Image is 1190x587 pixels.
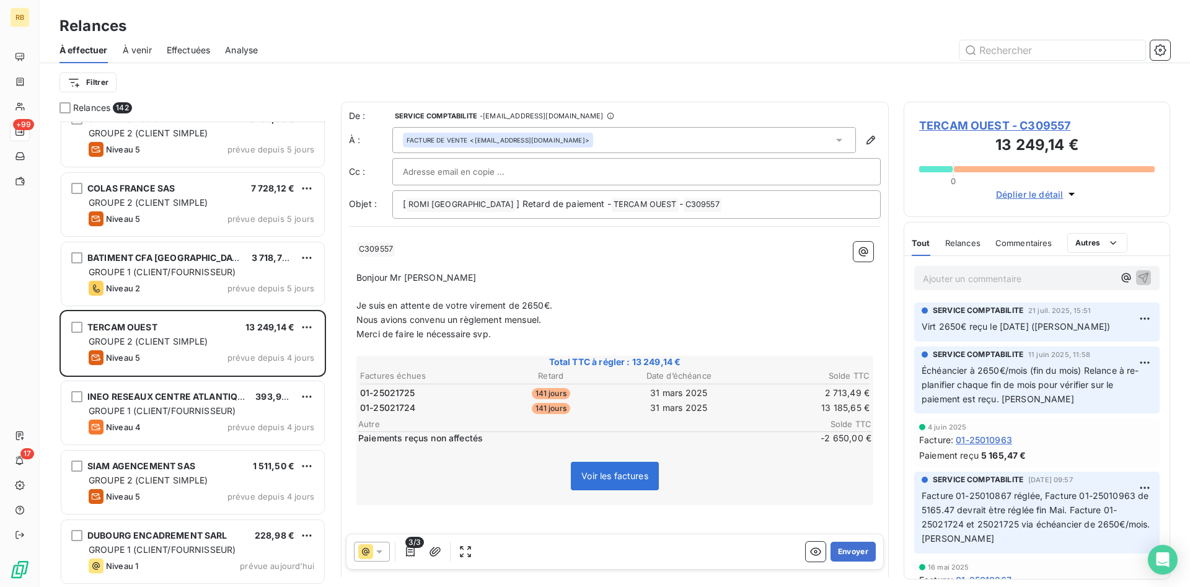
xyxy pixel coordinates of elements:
h3: Relances [59,15,126,37]
span: TERCAM OUEST [612,198,679,212]
div: RB [10,7,30,27]
span: 1 511,50 € [253,461,295,471]
a: +99 [10,121,29,141]
span: GROUPE 2 (CLIENT SIMPLE) [89,475,208,485]
span: Échéancier à 2650€/mois (fin du mois) Relance à re-planifier chaque fin de mois pour vérifier sur... [922,365,1139,404]
th: Date d’échéance [615,369,743,382]
span: À effectuer [59,44,108,56]
span: - [679,198,683,209]
span: 141 jours [532,403,570,414]
span: prévue depuis 4 jours [227,492,314,501]
div: grid [59,121,326,587]
input: Adresse email en copie ... [403,162,536,181]
span: prévue aujourd’hui [240,561,314,571]
th: Factures échues [359,369,487,382]
td: 31 mars 2025 [615,386,743,400]
span: SERVICE COMPTABILITE [933,474,1023,485]
span: Merci de faire le nécessaire svp. [356,329,491,339]
label: À : [349,134,392,146]
input: Rechercher [959,40,1145,60]
span: GROUPE 2 (CLIENT SIMPLE) [89,336,208,346]
span: GROUPE 1 (CLIENT/FOURNISSEUR) [89,267,236,277]
span: Solde TTC [797,419,871,429]
span: 0 [951,176,956,186]
span: 141 jours [532,388,570,399]
span: 142 [113,102,131,113]
span: 3/3 [405,537,424,548]
span: 16 mai 2025 [928,563,969,571]
span: +99 [13,119,34,130]
span: 3 718,72 € [252,252,296,263]
span: 5 165,47 € [981,449,1026,462]
span: Voir les factures [581,470,648,481]
button: Filtrer [59,73,117,92]
span: Déplier le détail [996,188,1064,201]
td: 31 mars 2025 [615,401,743,415]
span: Niveau 5 [106,492,140,501]
span: Niveau 5 [106,214,140,224]
span: Analyse [225,44,258,56]
span: prévue depuis 4 jours [227,353,314,363]
span: Je suis en attente de votre virement de 2650€. [356,300,552,311]
span: 01-25021724 [360,402,416,414]
span: Paiement reçu [919,449,979,462]
span: -2 650,00 € [797,432,871,444]
span: Niveau 4 [106,422,141,432]
button: Déplier le détail [992,187,1082,201]
span: Niveau 1 [106,561,138,571]
span: Facture 01-25010867 réglée, Facture 01-25010963 de 5165.47 devrait ètre réglée fin Mai. Facture 0... [922,490,1155,544]
span: De : [349,110,392,122]
th: Solde TTC [744,369,871,382]
span: Relances [73,102,110,114]
span: [DATE] 09:57 [1028,476,1073,483]
span: Facture : [919,573,953,586]
span: Relances [945,238,981,248]
span: COLAS FRANCE SAS [87,183,175,193]
span: [ [403,198,406,209]
span: GROUPE 2 (CLIENT SIMPLE) [89,128,208,138]
button: Envoyer [831,542,876,562]
span: Niveau 5 [106,353,140,363]
span: 11 juin 2025, 11:58 [1028,351,1090,358]
span: GROUPE 1 (CLIENT/FOURNISSEUR) [89,405,236,416]
span: C309557 [684,198,721,212]
span: Tout [912,238,930,248]
span: Niveau 2 [106,283,140,293]
span: Total TTC à régler : 13 249,14 € [358,356,871,368]
span: prévue depuis 5 jours [227,214,314,224]
span: GROUPE 2 (CLIENT SIMPLE) [89,197,208,208]
span: GROUPE 1 (CLIENT/FOURNISSEUR) [89,544,236,555]
span: prévue depuis 5 jours [227,283,314,293]
span: TERCAM OUEST - C309557 [919,117,1155,134]
span: Objet : [349,198,377,209]
span: Facture : [919,433,953,446]
div: Open Intercom Messenger [1148,545,1178,575]
span: Paiements reçus non affectés [358,432,795,444]
img: Logo LeanPay [10,560,30,580]
span: TERCAM OUEST [87,322,157,332]
span: prévue depuis 5 jours [227,144,314,154]
span: 21 juil. 2025, 15:51 [1028,307,1091,314]
span: 393,95 € [255,391,295,402]
h3: 13 249,14 € [919,134,1155,159]
span: SERVICE COMPTABILITE [933,305,1023,316]
td: 13 185,65 € [744,401,871,415]
span: ROMI [GEOGRAPHIC_DATA] [407,198,516,212]
span: Bonjour Mr [PERSON_NAME] [356,272,477,283]
span: FACTURE DE VENTE [407,136,467,144]
span: SIAM AGENCEMENT SAS [87,461,195,471]
label: Cc : [349,166,392,178]
span: Effectuées [167,44,211,56]
button: Autres [1067,233,1127,253]
span: INEO RESEAUX CENTRE ATLANTIQUE [87,391,250,402]
span: À venir [123,44,152,56]
span: 4 juin 2025 [928,423,967,431]
div: <[EMAIL_ADDRESS][DOMAIN_NAME]> [407,136,589,144]
span: Virt 2650€ reçu le [DATE] ([PERSON_NAME]) [922,321,1110,332]
span: C309557 [357,242,395,257]
th: Retard [488,369,615,382]
span: 01-25010867 [956,573,1011,586]
span: prévue depuis 4 jours [227,422,314,432]
span: 01-25021725 [360,387,415,399]
span: Commentaires [995,238,1052,248]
